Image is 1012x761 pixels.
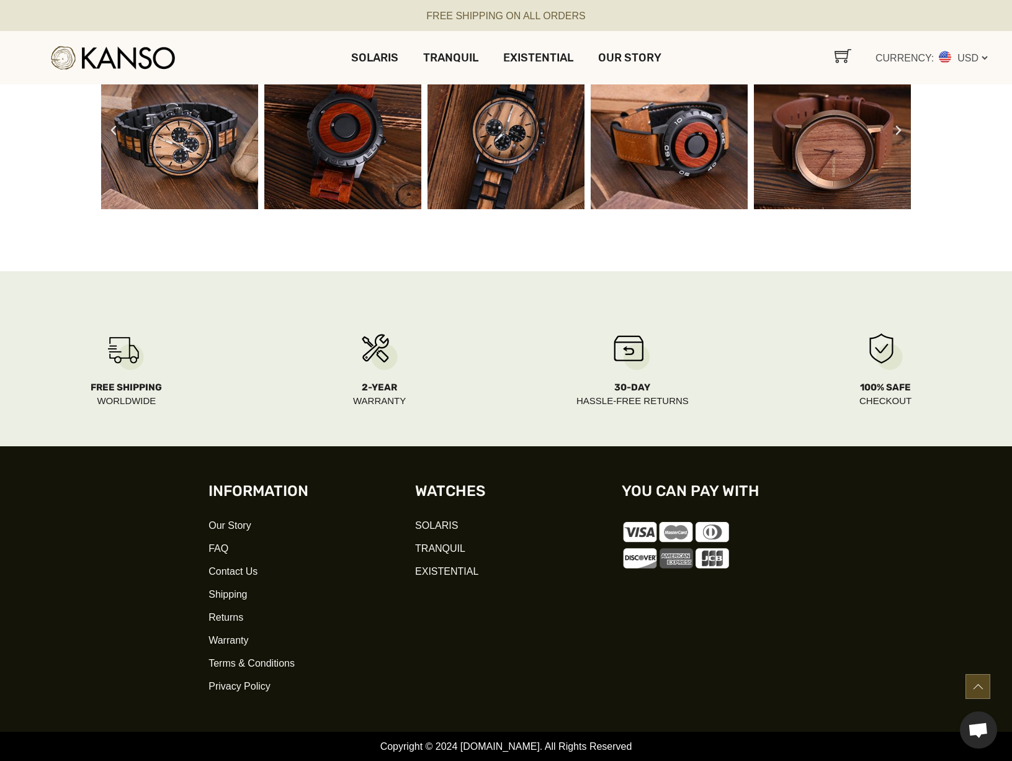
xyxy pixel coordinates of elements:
[264,52,421,209] div: 2 / 7
[428,52,584,209] div: 3 / 7
[892,124,905,137] div: Next slide
[415,563,597,580] a: Existential
[965,674,990,699] span: Scroll To Top
[101,52,258,209] div: @KANZOWATCHES (10)
[415,517,458,534] span: Solaris
[411,43,491,72] a: TRANQUIL
[491,43,586,72] a: EXISTENTIAL
[208,655,390,672] a: Terms & Conditions
[101,52,258,209] div: 1 / 7
[339,43,411,72] a: SOLARIS
[208,678,271,695] span: Privacy Policy
[208,678,390,695] a: Privacy Policy
[754,52,911,209] div: 5 / 7
[208,484,390,498] h4: INFORMATION
[957,53,988,63] span: USD
[506,392,759,409] p: HASSLE-FREE RETURNS
[208,632,390,649] a: Warranty
[864,43,1000,73] div: CURRENCY:
[208,517,251,534] span: Our Story
[622,484,804,498] h4: YOU CAN PAY WITH
[208,609,243,626] span: Returns
[208,517,390,534] a: Our Story
[208,655,295,672] span: Terms & Conditions
[586,43,674,72] a: OUR STORY
[208,563,390,580] a: Contact Us
[415,540,465,557] span: Tranquil
[426,7,585,24] p: FREE SHIPPING ON ALL ORDERS
[591,52,748,209] div: 4 / 7
[107,124,120,137] div: Previous slide
[759,383,1012,392] h2: 100% SAFE
[591,52,748,209] div: @KANZOWATCHES (8)
[208,632,248,649] span: Warranty
[428,52,584,209] div: @KANZOWATCHES (9)
[759,392,1012,409] p: CHECKOUT
[253,383,506,392] h2: 2-YEAR
[506,383,759,392] h2: 30-DAY
[208,586,247,603] span: Shipping
[208,540,390,557] a: FAQ
[253,392,506,409] p: WARRANTY
[754,52,911,209] div: @KANZOWATCHES (6)
[208,540,228,557] span: FAQ
[264,52,421,209] div: @KANZOWATCHES (11)
[960,711,997,749] div: Open chat
[415,484,597,498] h4: WATCHES
[339,43,674,72] nav: Menu
[415,517,597,534] a: Solaris
[380,738,632,755] p: Copyright © 2024 [DOMAIN_NAME]. All Rights Reserved
[208,563,257,580] span: Contact Us
[415,540,597,557] a: Tranquil
[208,586,390,603] a: Shipping
[415,563,478,580] span: Existential
[208,609,390,626] a: Returns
